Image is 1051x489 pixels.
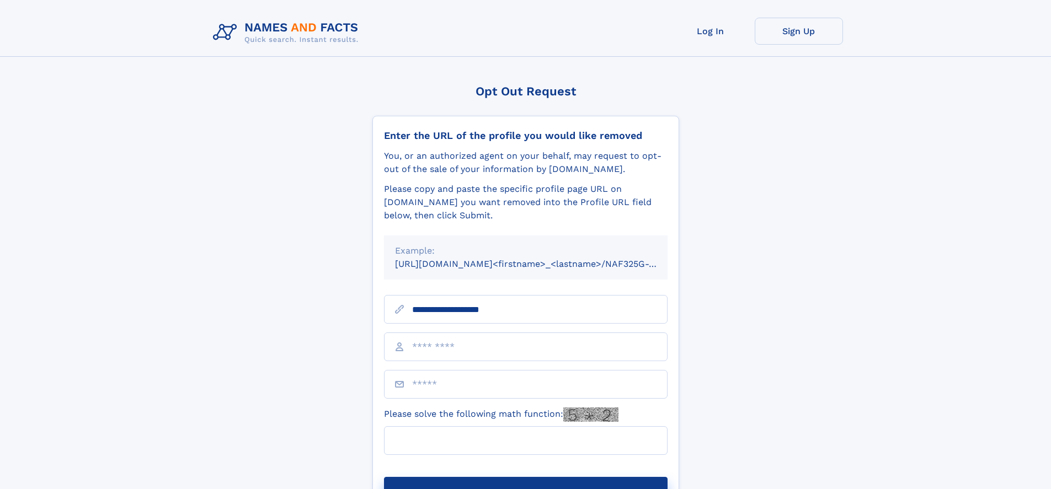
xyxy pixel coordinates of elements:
img: Logo Names and Facts [209,18,367,47]
label: Please solve the following math function: [384,407,618,422]
div: You, or an authorized agent on your behalf, may request to opt-out of the sale of your informatio... [384,149,668,176]
small: [URL][DOMAIN_NAME]<firstname>_<lastname>/NAF325G-xxxxxxxx [395,259,689,269]
div: Opt Out Request [372,84,679,98]
div: Please copy and paste the specific profile page URL on [DOMAIN_NAME] you want removed into the Pr... [384,182,668,222]
div: Example: [395,244,657,257]
a: Sign Up [755,18,843,45]
a: Log In [666,18,755,45]
div: Enter the URL of the profile you would like removed [384,130,668,142]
